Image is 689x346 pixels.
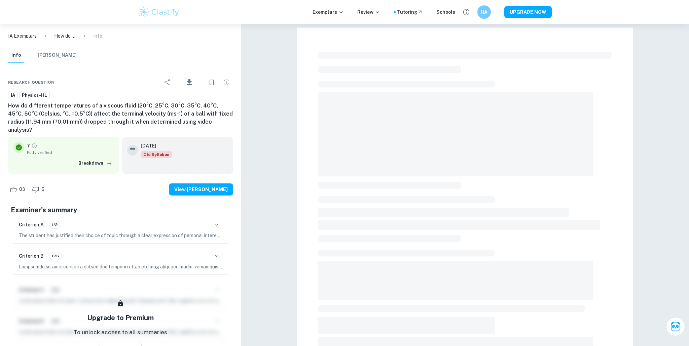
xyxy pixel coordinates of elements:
[8,32,37,40] a: IA Exemplars
[87,313,154,323] h5: Upgrade to Premium
[27,149,114,156] span: Fully verified
[8,184,29,195] div: Like
[504,6,552,18] button: UPGRADE NOW
[205,76,218,89] div: Bookmark
[436,8,455,16] a: Schools
[27,142,30,149] p: 7
[477,5,491,19] button: HA
[31,143,37,149] a: Grade fully verified
[357,8,380,16] p: Review
[137,5,180,19] img: Clastify logo
[19,252,44,260] h6: Criterion B
[8,48,24,63] button: Info
[74,328,167,337] p: To unlock access to all summaries
[38,186,48,193] span: 5
[313,8,344,16] p: Exemplars
[161,76,174,89] div: Share
[93,32,102,40] p: Info
[141,142,167,149] h6: [DATE]
[19,91,50,99] a: Physics-HL
[480,8,488,16] h6: HA
[141,151,172,158] span: Old Syllabus
[176,74,204,91] div: Download
[30,184,48,195] div: Dislike
[49,253,61,259] span: 6/6
[19,263,222,270] p: Lor ipsumdo sit ametconsec a elitsed doe temporin utlab etd mag aliquaenimadm, veniamquisno exerc...
[461,6,472,18] button: Help and Feedback
[666,317,685,336] button: Ask Clai
[19,221,44,228] h6: Criterion A
[54,32,76,40] p: How do different temperatures of a viscous fluid (20°C, 25°C, 30°C, 35°C, 40°C, 45°C, 50°C (Celsi...
[397,8,423,16] a: Tutoring
[141,151,172,158] div: Starting from the May 2025 session, the Physics IA requirements have changed. It's OK to refer to...
[15,186,29,193] span: 83
[19,232,222,239] p: The student has justified their choice of topic through a clear expression of personal interest a...
[8,92,17,99] span: IA
[38,48,77,63] button: [PERSON_NAME]
[8,91,18,99] a: IA
[77,158,114,168] button: Breakdown
[11,205,230,215] h5: Examiner's summary
[220,76,233,89] div: Report issue
[49,222,60,228] span: 1/2
[20,92,49,99] span: Physics-HL
[8,79,55,85] span: Research question
[8,102,233,134] h6: How do different temperatures of a viscous fluid (20°C, 25°C, 30°C, 35°C, 40°C, 45°C, 50°C (Celsi...
[169,183,233,196] button: View [PERSON_NAME]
